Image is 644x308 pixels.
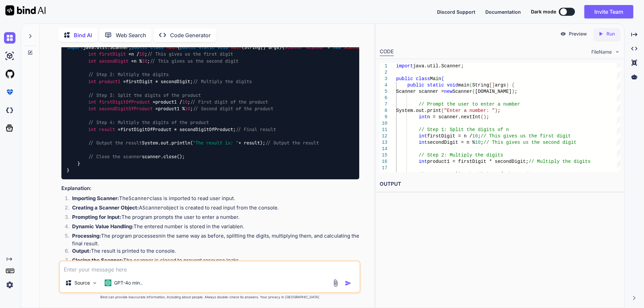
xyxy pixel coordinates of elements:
span: = [131,58,134,64]
span: public [407,82,424,88]
p: GPT-4o min.. [114,280,143,286]
span: product1 = firstDigit * secondDigit; [427,159,528,164]
span: { [512,82,514,88]
img: GPT-4o mini [105,280,111,286]
div: 9 [380,114,387,120]
img: chat [4,32,15,44]
span: int [88,126,96,132]
strong: Prompting for Input: [72,214,121,220]
li: The entered number is stored in the variable . [67,223,359,232]
div: 6 [380,95,387,101]
span: Scanner scanner = [396,89,444,94]
p: Code Generator [170,31,211,39]
span: = [155,106,158,112]
span: = [128,51,131,57]
span: ( [481,114,483,120]
span: // Output the result [265,140,319,146]
span: firstDigit [99,51,126,57]
span: product1 [99,78,120,84]
img: darkCloudIdeIcon [4,105,15,116]
span: // This gives us the second digit [150,58,238,64]
div: CODE [380,48,394,56]
span: result [99,126,115,132]
span: Discord Support [437,9,475,15]
img: preview [560,31,566,37]
span: = [153,99,155,105]
span: Documentation [485,9,521,15]
strong: Creating a Scanner Object: [72,204,139,211]
span: ) [483,114,486,120]
span: ; [515,89,517,94]
div: 8 [380,108,387,114]
span: // Multiply the digits [193,78,252,84]
span: [DOMAIN_NAME] [475,89,512,94]
span: // Close the scanner [88,153,142,160]
div: 17 [380,165,387,171]
h2: OUTPUT [376,176,624,192]
span: // This gives us the first digit [481,133,571,139]
p: Bind can provide inaccurate information, including about people. Always double-check its answers.... [59,295,361,300]
span: String [472,82,489,88]
li: The result is printed to the console. [67,247,359,257]
div: 16 [380,159,387,165]
span: "The result is: " [193,140,238,146]
img: chevron down [614,49,620,55]
strong: Closing the Scanner: [72,257,123,263]
li: The scanner is closed to prevent resource leaks. [67,257,359,266]
span: int [88,78,96,84]
div: 7 [380,101,387,108]
span: ; [481,140,483,145]
span: int [419,133,427,139]
span: // Step 2: Multiply the digits [88,72,169,78]
p: Bind AI [74,31,92,39]
span: secondDigit [99,58,128,64]
span: main [458,82,470,88]
span: Scanner [452,89,472,94]
code: n [240,223,243,230]
span: scanner [306,44,325,50]
span: { [441,76,444,81]
span: secondDigit = n % [427,140,475,145]
strong: Output: [72,248,91,254]
span: main [231,44,241,50]
span: ( [441,108,444,113]
span: int [88,99,96,105]
div: 5 [380,88,387,95]
span: n = scanner.nextInt [427,114,481,120]
span: // Step 3: Split the digits of the product [419,172,537,177]
span: FileName [591,49,612,55]
div: 4 [380,82,387,88]
button: Discord Support [437,8,475,15]
li: The program processes in the same way as before, splitting the digits, multiplying them, and calc... [67,232,359,247]
span: public [396,76,413,81]
div: 14 [380,146,387,152]
span: ( [469,82,472,88]
span: // This gives us the second digit [483,140,576,145]
span: class [150,44,164,50]
img: Pick Models [92,280,98,286]
span: new [444,89,452,94]
span: "Enter a number: " [444,108,494,113]
span: static [427,82,444,88]
span: = [118,126,120,132]
span: firstDigit = n / [427,133,472,139]
li: The class is imported to read user input. [67,195,359,204]
span: java.util.Scanner; [413,63,464,69]
span: 10 [139,51,145,57]
img: ai-studio [4,50,15,62]
img: settings [4,279,15,291]
span: ) [495,108,497,113]
div: 15 [380,152,387,159]
span: // Output the result [88,140,142,146]
span: // Multiply the digits [529,159,591,164]
span: // Step 3: Split the digits of the product [88,92,201,98]
img: icon [345,280,352,287]
span: // First digit of the product [190,99,268,105]
div: 1 [380,63,387,69]
span: 10 [185,106,190,112]
span: ; [478,133,480,139]
span: int [419,140,427,145]
p: Web Search [116,31,146,39]
span: 10 [182,99,187,105]
img: Bind AI [5,5,46,15]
